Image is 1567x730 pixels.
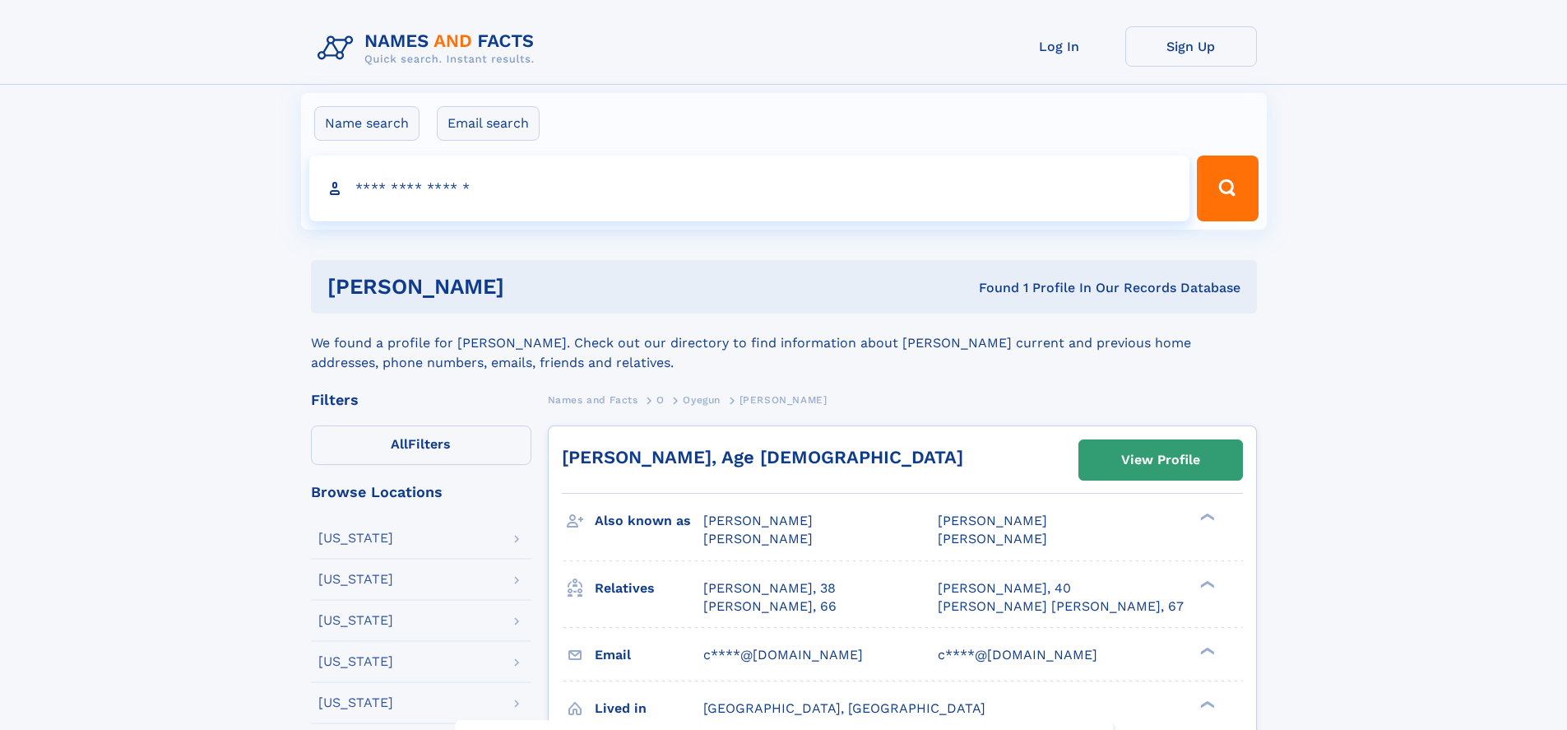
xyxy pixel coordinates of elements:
span: Oyegun [683,394,721,406]
div: [US_STATE] [318,655,393,668]
div: Found 1 Profile In Our Records Database [741,279,1240,297]
div: We found a profile for [PERSON_NAME]. Check out our directory to find information about [PERSON_N... [311,314,1257,373]
span: O [656,394,665,406]
a: [PERSON_NAME] [PERSON_NAME], 67 [938,597,1184,616]
div: ❯ [1196,699,1216,709]
a: Sign Up [1125,26,1257,67]
div: [US_STATE] [318,532,393,545]
a: O [656,389,665,410]
span: [GEOGRAPHIC_DATA], [GEOGRAPHIC_DATA] [703,700,985,716]
a: [PERSON_NAME], 66 [703,597,837,616]
button: Search Button [1197,156,1258,221]
a: Names and Facts [548,389,638,410]
a: View Profile [1079,440,1242,480]
input: search input [309,156,1190,221]
a: [PERSON_NAME], 40 [938,579,1071,597]
h3: Also known as [595,507,703,535]
div: ❯ [1196,579,1216,589]
label: Filters [311,425,531,465]
label: Email search [437,106,540,141]
span: [PERSON_NAME] [703,513,813,528]
div: [US_STATE] [318,614,393,627]
span: All [391,436,408,452]
h3: Relatives [595,574,703,602]
div: [US_STATE] [318,696,393,709]
div: Filters [311,393,531,407]
a: [PERSON_NAME], 38 [703,579,836,597]
h1: [PERSON_NAME] [327,277,742,297]
h3: Email [595,641,703,669]
div: [US_STATE] [318,573,393,586]
span: [PERSON_NAME] [703,531,813,546]
img: Logo Names and Facts [311,26,548,71]
span: [PERSON_NAME] [739,394,828,406]
a: Oyegun [683,389,721,410]
h3: Lived in [595,695,703,723]
a: Log In [994,26,1125,67]
div: View Profile [1121,441,1200,479]
span: [PERSON_NAME] [938,513,1047,528]
div: Browse Locations [311,485,531,500]
div: ❯ [1196,512,1216,523]
div: ❯ [1196,645,1216,656]
a: [PERSON_NAME], Age [DEMOGRAPHIC_DATA] [562,447,963,467]
label: Name search [314,106,420,141]
span: [PERSON_NAME] [938,531,1047,546]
